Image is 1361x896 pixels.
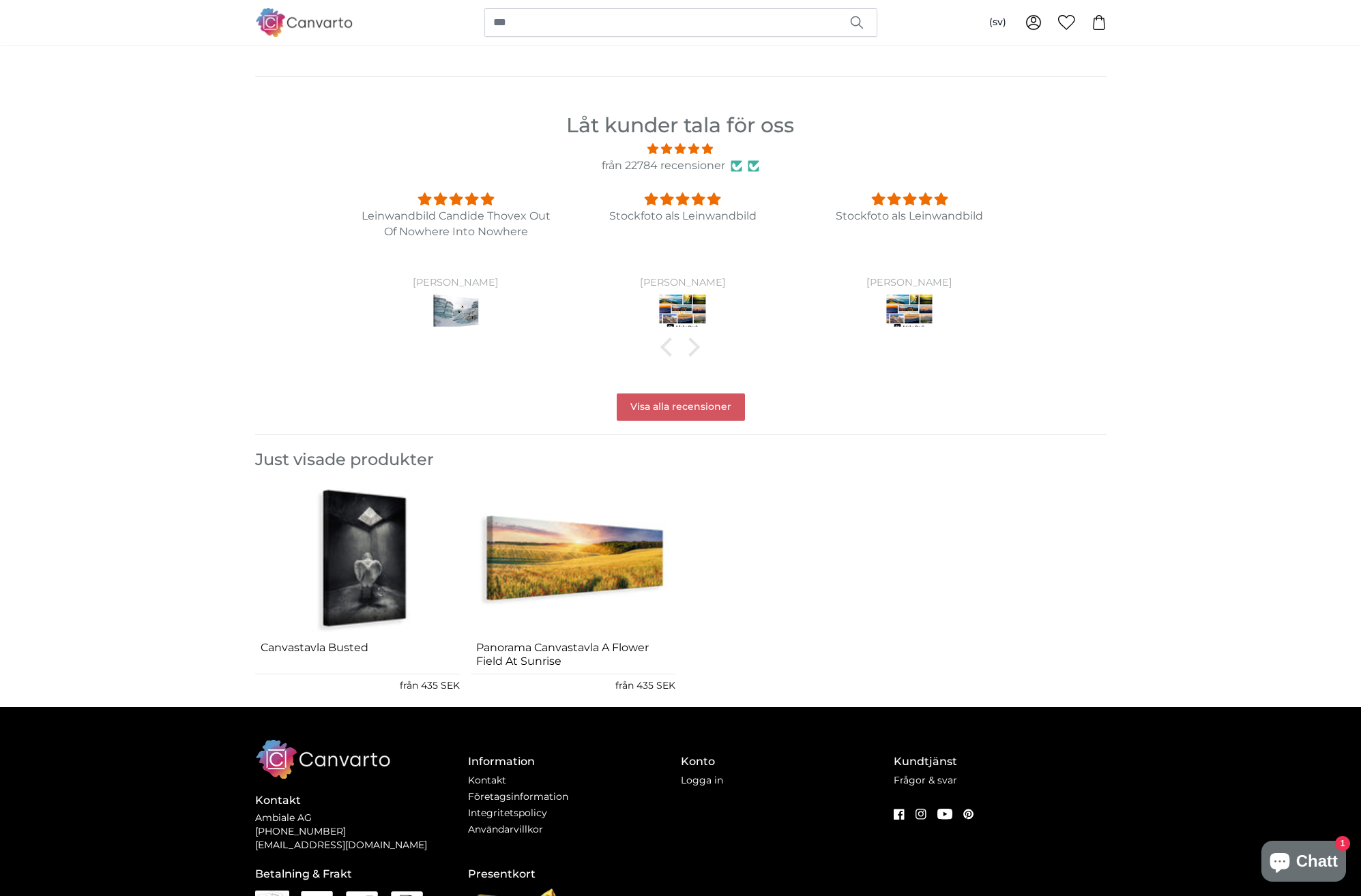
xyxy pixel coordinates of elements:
a: Kontakt [468,774,506,786]
img: Leinwandbild Candide Thovex Out Of Nowhere Into Nowhere [430,293,482,331]
p: Ambiale AG [PHONE_NUMBER] [EMAIL_ADDRESS][DOMAIN_NAME] [255,811,468,852]
a: Logga in [681,774,723,786]
a: från 22784 recensioner [602,158,725,174]
h4: Presentkort [468,866,681,882]
img: panoramic-canvas-print-the-seagulls-and-the-sea-at-sunrise [255,481,460,636]
h4: Kundtjänst [894,753,1107,770]
div: [PERSON_NAME] [585,278,779,288]
div: 5 stars [813,190,1006,209]
a: Visa alla recensioner [617,393,745,421]
a: Användarvillkor [468,823,543,835]
h2: Låt kunder tala för oss [340,110,1021,140]
h4: Betalning & Frakt [255,866,468,882]
img: Stockfoto als Leinwandbild [884,293,935,331]
div: 5 stars [585,190,779,209]
h4: Kontakt [255,792,468,809]
img: Canvarto [255,8,353,36]
h4: Konto [681,753,894,770]
h4: Information [468,753,681,770]
p: Stockfoto als Leinwandbild [585,209,779,224]
div: 1 of 2 [255,481,460,707]
a: Panorama Canvastavla A Flower Field At Sunrise [476,641,670,668]
a: Frågor & svar [894,774,957,786]
div: [PERSON_NAME] [359,278,553,288]
img: panoramic-canvas-print-the-seagulls-and-the-sea-at-sunrise [471,481,675,636]
p: Stockfoto als Leinwandbild [813,209,1006,224]
button: (sv) [978,10,1017,35]
div: 2 of 2 [471,481,675,707]
img: Stockfoto als Leinwandbild [657,293,708,331]
h3: Just visade produkter [255,449,1107,471]
a: Canvastavla Busted [261,641,454,668]
inbox-online-store-chat: Shopifys webbutikschatt [1257,841,1350,885]
span: från 435 SEK [615,679,675,691]
a: Företagsinformation [468,790,568,803]
div: 5 stars [359,190,553,209]
div: [PERSON_NAME] [813,278,1006,288]
p: Leinwandbild Candide Thovex Out Of Nowhere Into Nowhere [359,209,553,239]
a: Integritetspolicy [468,807,547,819]
span: från 435 SEK [400,679,460,691]
span: 4.82 stars [340,140,1021,158]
